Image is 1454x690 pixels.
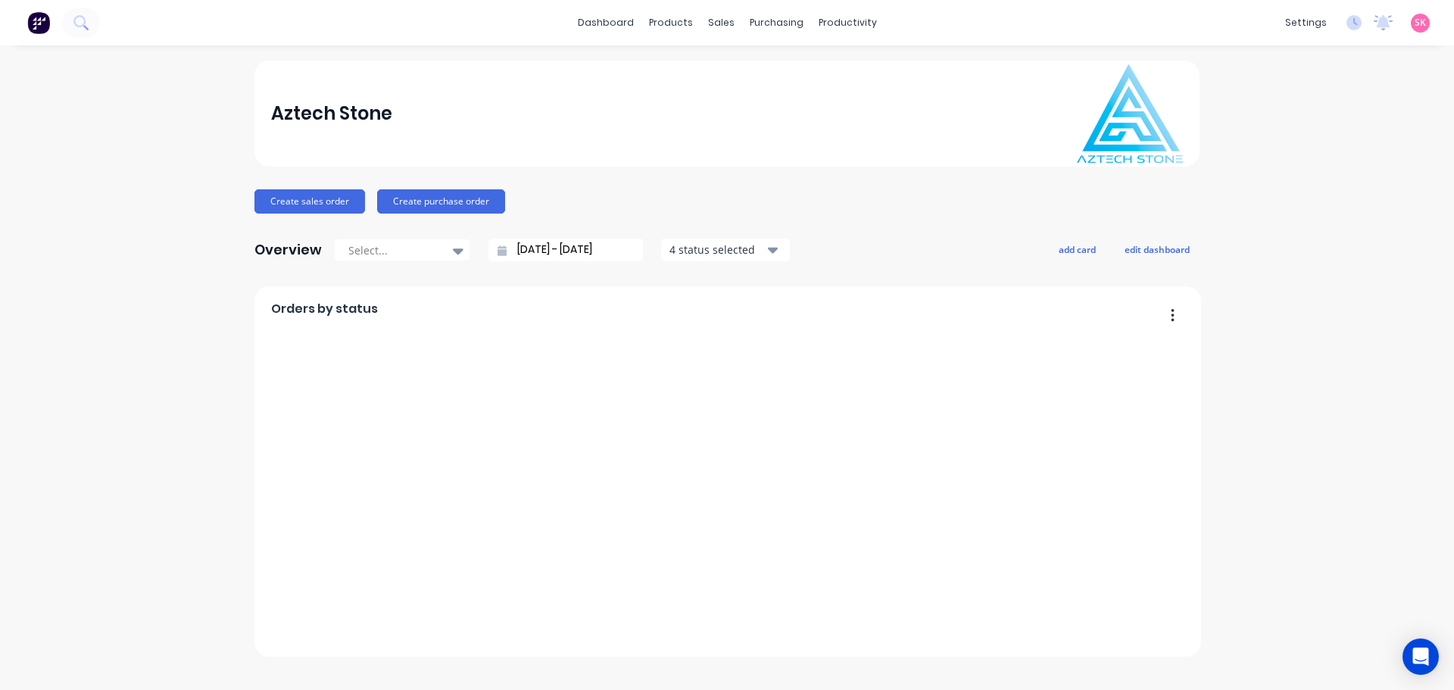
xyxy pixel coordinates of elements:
[1278,11,1334,34] div: settings
[700,11,742,34] div: sales
[661,239,790,261] button: 4 status selected
[271,300,378,318] span: Orders by status
[1049,239,1106,259] button: add card
[254,189,365,214] button: Create sales order
[1077,64,1183,163] img: Aztech Stone
[1403,638,1439,675] div: Open Intercom Messenger
[377,189,505,214] button: Create purchase order
[570,11,641,34] a: dashboard
[1415,16,1426,30] span: SK
[641,11,700,34] div: products
[811,11,885,34] div: productivity
[27,11,50,34] img: Factory
[1115,239,1200,259] button: edit dashboard
[254,235,322,265] div: Overview
[742,11,811,34] div: purchasing
[669,242,765,258] div: 4 status selected
[271,98,392,129] div: Aztech Stone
